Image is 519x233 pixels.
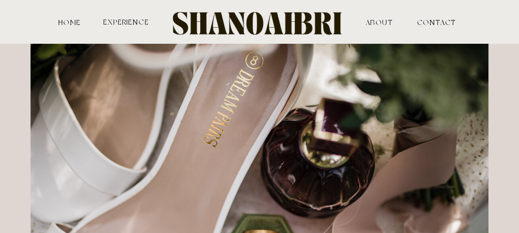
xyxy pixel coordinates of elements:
[342,18,417,25] a: ABOUT
[57,18,82,25] a: HOME
[103,18,150,25] a: experience
[417,18,443,25] a: contact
